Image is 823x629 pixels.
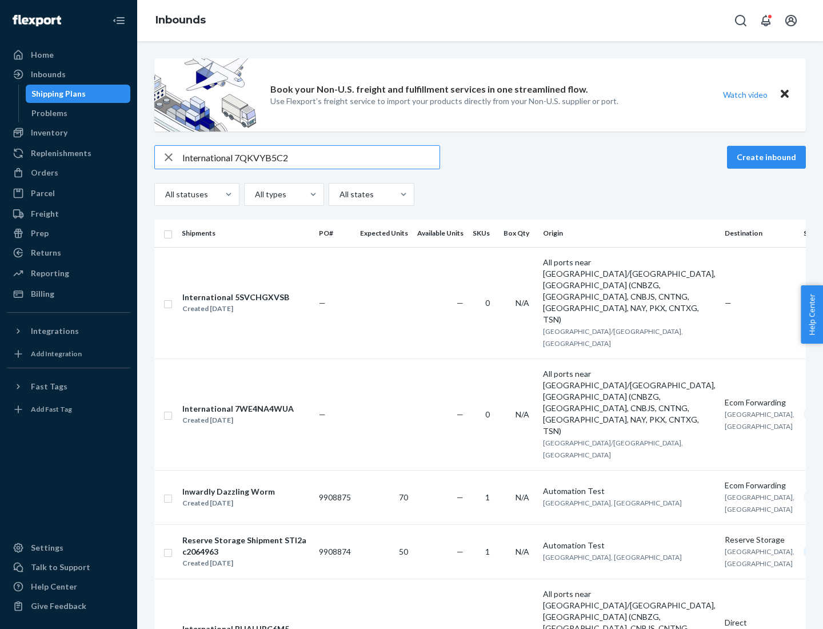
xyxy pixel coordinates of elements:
[7,345,130,363] a: Add Integration
[182,558,309,569] div: Created [DATE]
[338,189,339,200] input: All states
[7,264,130,282] a: Reporting
[543,327,683,348] span: [GEOGRAPHIC_DATA]/[GEOGRAPHIC_DATA], [GEOGRAPHIC_DATA]
[13,15,61,26] img: Flexport logo
[543,368,716,437] div: All ports near [GEOGRAPHIC_DATA]/[GEOGRAPHIC_DATA], [GEOGRAPHIC_DATA] (CNBZG, [GEOGRAPHIC_DATA], ...
[31,108,67,119] div: Problems
[314,470,355,524] td: 9908875
[31,562,90,573] div: Talk to Support
[485,492,490,502] span: 1
[31,268,69,279] div: Reporting
[725,493,794,513] span: [GEOGRAPHIC_DATA], [GEOGRAPHIC_DATA]
[399,492,408,502] span: 70
[314,220,355,247] th: PO#
[725,397,794,408] div: Ecom Forwarding
[780,9,802,32] button: Open account menu
[270,83,588,96] p: Book your Non-U.S. freight and fulfillment services in one streamlined flow.
[754,9,777,32] button: Open notifications
[7,244,130,262] a: Returns
[7,65,130,83] a: Inbounds
[31,288,54,300] div: Billing
[543,485,716,497] div: Automation Test
[725,410,794,431] span: [GEOGRAPHIC_DATA], [GEOGRAPHIC_DATA]
[399,547,408,556] span: 50
[182,403,294,415] div: International 7WE4NA4WUA
[457,298,464,308] span: —
[413,220,468,247] th: Available Units
[177,220,314,247] th: Shipments
[7,184,130,202] a: Parcel
[7,285,130,303] a: Billing
[31,188,55,199] div: Parcel
[7,224,130,242] a: Prep
[182,486,275,497] div: Inwardly Dazzling Worm
[538,220,720,247] th: Origin
[31,208,59,220] div: Freight
[543,439,683,459] span: [GEOGRAPHIC_DATA]/[GEOGRAPHIC_DATA], [GEOGRAPHIC_DATA]
[725,480,794,491] div: Ecom Forwarding
[543,553,682,562] span: [GEOGRAPHIC_DATA], [GEOGRAPHIC_DATA]
[457,492,464,502] span: —
[31,581,77,592] div: Help Center
[270,95,618,107] p: Use Flexport’s freight service to import your products directly from your Non-U.S. supplier or port.
[31,88,86,99] div: Shipping Plans
[725,534,794,546] div: Reserve Storage
[499,220,538,247] th: Box Qty
[31,49,54,61] div: Home
[164,189,165,200] input: All statuses
[727,146,806,169] button: Create inbound
[319,409,326,419] span: —
[314,524,355,579] td: 9908874
[182,497,275,509] div: Created [DATE]
[7,164,130,182] a: Orders
[31,247,61,258] div: Returns
[729,9,752,32] button: Open Search Box
[801,285,823,344] button: Help Center
[319,298,326,308] span: —
[31,542,63,554] div: Settings
[485,409,490,419] span: 0
[7,322,130,340] button: Integrations
[182,292,289,303] div: International 5SVCHGXVSB
[457,409,464,419] span: —
[7,597,130,615] button: Give Feedback
[31,600,86,612] div: Give Feedback
[155,14,206,26] a: Inbounds
[485,298,490,308] span: 0
[31,127,67,138] div: Inventory
[725,617,794,628] div: Direct
[355,220,413,247] th: Expected Units
[182,303,289,314] div: Created [DATE]
[7,558,130,576] a: Talk to Support
[516,409,529,419] span: N/A
[7,377,130,396] button: Fast Tags
[543,540,716,551] div: Automation Test
[468,220,499,247] th: SKUs
[725,298,732,308] span: —
[26,85,131,103] a: Shipping Plans
[516,547,529,556] span: N/A
[31,69,66,80] div: Inbounds
[457,547,464,556] span: —
[107,9,130,32] button: Close Navigation
[26,104,131,122] a: Problems
[543,499,682,507] span: [GEOGRAPHIC_DATA], [GEOGRAPHIC_DATA]
[182,535,309,558] div: Reserve Storage Shipment STI2ac2064963
[516,298,529,308] span: N/A
[182,415,294,426] div: Created [DATE]
[7,539,130,557] a: Settings
[31,404,72,414] div: Add Fast Tag
[485,547,490,556] span: 1
[31,325,79,337] div: Integrations
[31,381,67,392] div: Fast Tags
[7,46,130,64] a: Home
[31,349,82,359] div: Add Integration
[146,4,215,37] ol: breadcrumbs
[254,189,255,200] input: All types
[7,205,130,223] a: Freight
[725,547,794,568] span: [GEOGRAPHIC_DATA], [GEOGRAPHIC_DATA]
[516,492,529,502] span: N/A
[716,86,775,103] button: Watch video
[777,86,792,103] button: Close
